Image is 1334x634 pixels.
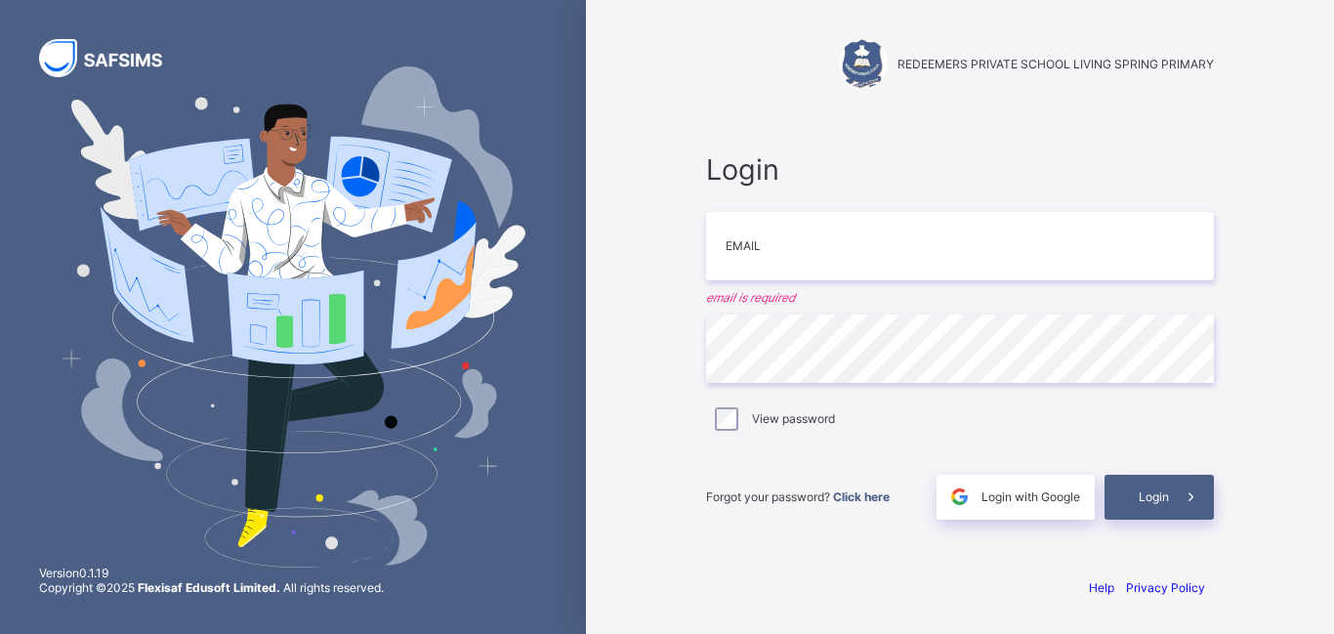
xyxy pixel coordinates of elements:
label: View password [752,411,835,426]
span: Login with Google [981,489,1080,504]
strong: Flexisaf Edusoft Limited. [138,580,280,595]
a: Privacy Policy [1126,580,1205,595]
span: Version 0.1.19 [39,566,384,580]
span: Copyright © 2025 All rights reserved. [39,580,384,595]
span: Forgot your password? [706,489,890,504]
img: Hero Image [61,66,525,567]
img: google.396cfc9801f0270233282035f929180a.svg [948,486,971,508]
span: Login [1139,489,1169,504]
a: Help [1089,580,1114,595]
img: SAFSIMS Logo [39,39,186,77]
span: Login [706,152,1214,187]
em: email is required [706,290,1214,305]
a: Click here [833,489,890,504]
span: REDEEMERS PRIVATE SCHOOL LIVING SPRING PRIMARY [897,57,1214,71]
